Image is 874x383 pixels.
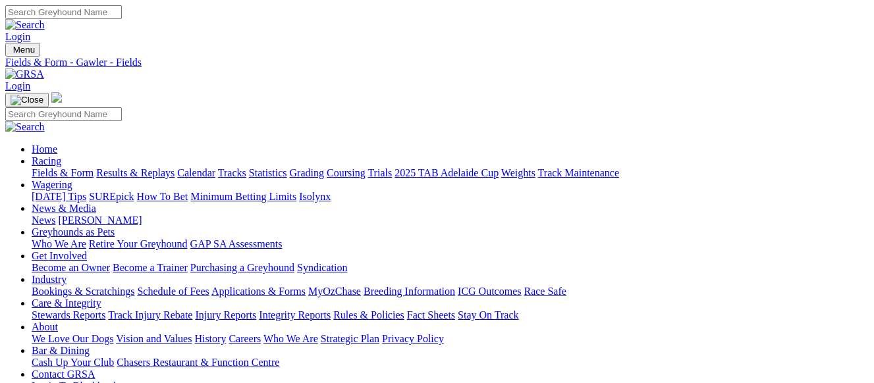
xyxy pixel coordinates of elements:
a: About [32,321,58,332]
a: Login [5,80,30,91]
button: Toggle navigation [5,43,40,57]
a: Syndication [297,262,347,273]
a: Bookings & Scratchings [32,286,134,297]
a: Rules & Policies [333,309,404,320]
a: Greyhounds as Pets [32,226,115,238]
div: Get Involved [32,262,869,274]
a: Statistics [249,167,287,178]
a: Contact GRSA [32,369,95,380]
img: logo-grsa-white.png [51,92,62,103]
a: GAP SA Assessments [190,238,283,249]
a: Results & Replays [96,167,175,178]
a: Become an Owner [32,262,110,273]
a: Purchasing a Greyhound [190,262,294,273]
a: Care & Integrity [32,297,101,309]
a: Strategic Plan [321,333,379,344]
a: Stewards Reports [32,309,105,320]
div: Wagering [32,191,869,203]
a: Grading [290,167,324,178]
a: Industry [32,274,67,285]
a: Fields & Form - Gawler - Fields [5,57,869,68]
a: Fact Sheets [407,309,455,320]
button: Toggle navigation [5,93,49,107]
a: Tracks [218,167,246,178]
a: 2025 TAB Adelaide Cup [395,167,499,178]
a: Fields & Form [32,167,94,178]
a: Become a Trainer [113,262,188,273]
a: Weights [501,167,535,178]
img: GRSA [5,68,44,80]
a: Stay On Track [458,309,518,320]
a: SUREpick [89,191,134,202]
a: Get Involved [32,250,87,261]
div: News & Media [32,215,869,226]
input: Search [5,107,122,121]
a: Applications & Forms [211,286,306,297]
div: Care & Integrity [32,309,869,321]
a: Track Injury Rebate [108,309,192,320]
img: Close [11,95,43,105]
a: Minimum Betting Limits [190,191,296,202]
a: [PERSON_NAME] [58,215,142,226]
a: Breeding Information [364,286,455,297]
a: Trials [368,167,392,178]
a: Schedule of Fees [137,286,209,297]
a: Race Safe [524,286,566,297]
a: Retire Your Greyhound [89,238,188,249]
a: Calendar [177,167,215,178]
div: Industry [32,286,869,297]
a: MyOzChase [308,286,361,297]
a: Integrity Reports [259,309,331,320]
a: [DATE] Tips [32,191,86,202]
a: News [32,215,55,226]
a: Cash Up Your Club [32,357,114,368]
a: Vision and Values [116,333,192,344]
img: Search [5,121,45,133]
a: Track Maintenance [538,167,619,178]
a: How To Bet [137,191,188,202]
a: Login [5,31,30,42]
a: Racing [32,155,61,166]
a: News & Media [32,203,96,214]
div: About [32,333,869,345]
a: Home [32,143,57,155]
a: Isolynx [299,191,331,202]
div: Racing [32,167,869,179]
a: ICG Outcomes [458,286,521,297]
a: Who We Are [32,238,86,249]
a: Privacy Policy [382,333,444,344]
a: Careers [229,333,261,344]
input: Search [5,5,122,19]
div: Bar & Dining [32,357,869,369]
a: Bar & Dining [32,345,90,356]
a: Who We Are [263,333,318,344]
a: History [194,333,226,344]
a: Coursing [327,167,366,178]
span: Menu [13,45,35,55]
img: Search [5,19,45,31]
a: We Love Our Dogs [32,333,113,344]
div: Greyhounds as Pets [32,238,869,250]
a: Chasers Restaurant & Function Centre [117,357,279,368]
a: Injury Reports [195,309,256,320]
a: Wagering [32,179,72,190]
